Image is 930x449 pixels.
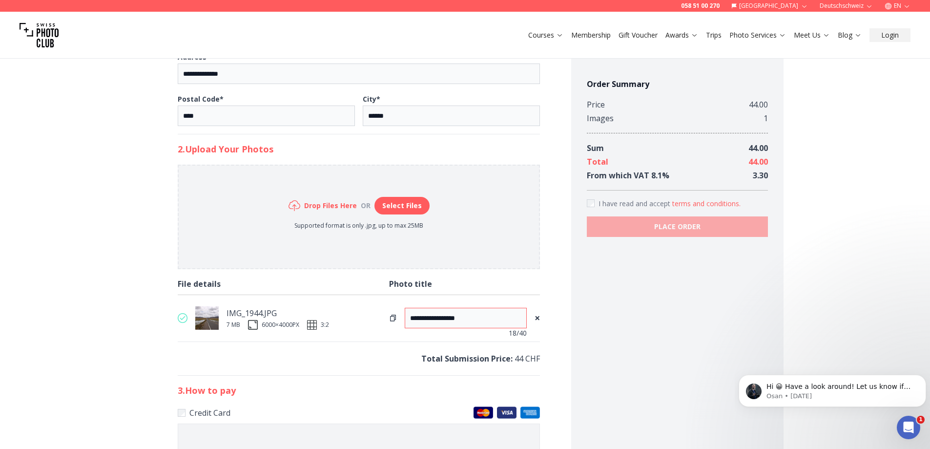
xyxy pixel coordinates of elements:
div: Total [587,155,608,169]
button: Membership [567,28,615,42]
button: Photo Services [725,28,790,42]
button: Gift Voucher [615,28,661,42]
img: valid [178,313,187,323]
label: Credit Card [178,406,540,420]
iframe: Bezpieczne pole wprowadzania płatności kartą [184,432,534,441]
img: Visa [497,406,517,419]
span: × [535,311,540,325]
button: PLACE ORDER [587,216,768,237]
div: 6000 × 4000 PX [262,321,299,329]
div: Images [587,111,614,125]
a: Awards [665,30,698,40]
div: or [357,201,374,211]
span: 44.00 [748,156,768,167]
input: Postal Code* [178,106,355,126]
img: size [248,320,258,330]
div: IMG_1944.JPG [227,306,329,320]
iframe: Intercom notifications message [735,354,930,423]
input: Address* [178,64,540,84]
button: Blog [834,28,866,42]
b: Address * [178,52,210,62]
p: 44 CHF [178,352,540,365]
input: Accept terms [587,199,595,207]
h4: Order Summary [587,78,768,90]
b: Total Submission Price : [421,353,513,364]
iframe: Intercom live chat [897,416,920,439]
span: 18 /40 [509,328,527,338]
div: Photo title [389,277,540,291]
img: thumb [195,306,219,330]
div: Sum [587,141,604,155]
p: Supported format is only .jpg, up to max 25MB [289,222,430,230]
button: Awards [661,28,702,42]
button: Meet Us [790,28,834,42]
a: 058 51 00 270 [681,2,720,10]
button: Select Files [374,197,430,214]
a: Photo Services [729,30,786,40]
input: Credit CardMaster CardsVisaAmerican Express [178,409,186,417]
h6: Drop Files Here [304,201,357,211]
a: Blog [838,30,862,40]
input: City* [363,106,540,126]
div: 44.00 [749,98,768,111]
a: Trips [706,30,722,40]
button: Trips [702,28,725,42]
div: Price [587,98,605,111]
span: 1 [917,416,925,424]
span: 3.30 [753,170,768,181]
button: Accept termsI have read and accept [672,199,741,209]
b: Postal Code * [178,94,224,104]
span: 44.00 [748,143,768,153]
button: Login [869,28,910,42]
a: Courses [528,30,563,40]
h2: 3 . How to pay [178,384,540,397]
div: File details [178,277,389,291]
img: Swiss photo club [20,16,59,55]
a: Meet Us [794,30,830,40]
div: 7 MB [227,321,240,329]
div: From which VAT 8.1 % [587,169,669,182]
button: Courses [524,28,567,42]
b: City * [363,94,380,104]
a: Membership [571,30,611,40]
img: American Express [520,406,540,419]
span: I have read and accept [599,199,672,208]
img: ratio [307,320,317,330]
h2: 2. Upload Your Photos [178,142,540,156]
div: 1 [764,111,768,125]
b: PLACE ORDER [654,222,701,232]
img: Master Cards [474,406,493,419]
a: Gift Voucher [619,30,658,40]
span: 3:2 [321,321,329,329]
